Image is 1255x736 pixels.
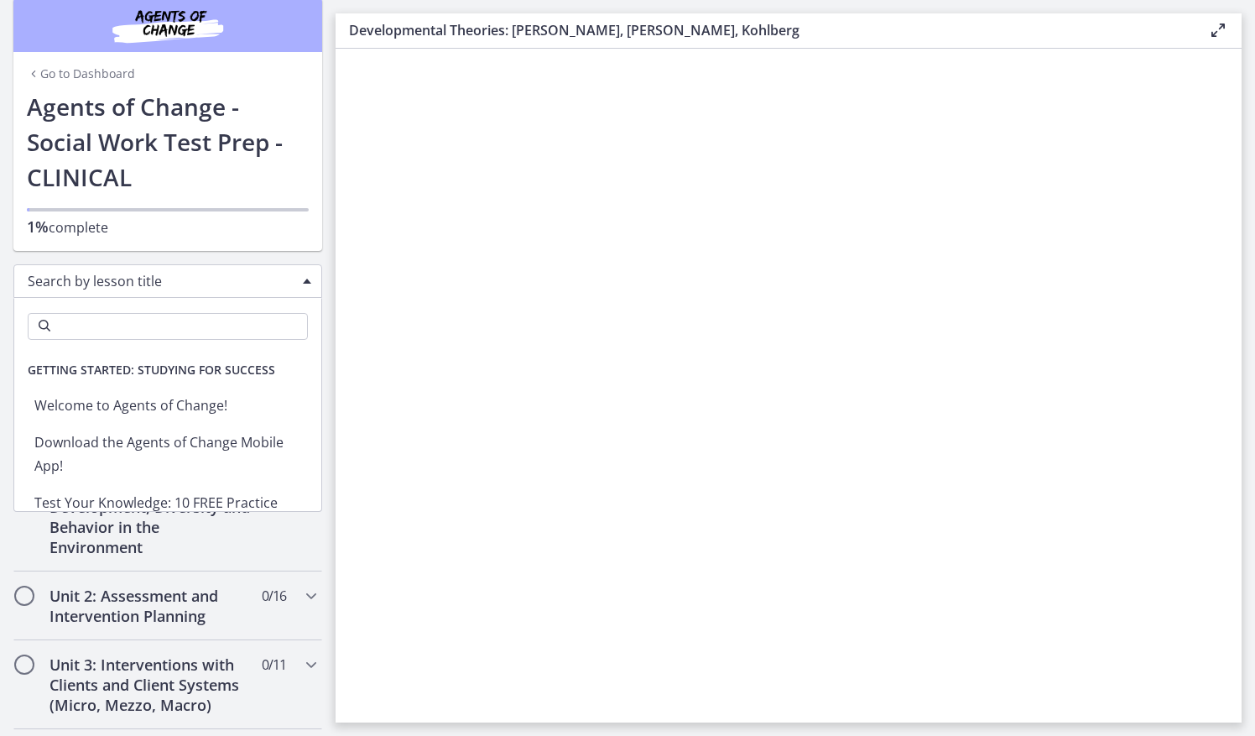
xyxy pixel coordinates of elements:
[28,272,294,290] span: Search by lesson title
[349,20,1181,40] h3: Developmental Theories: [PERSON_NAME], [PERSON_NAME], Kohlberg
[14,353,289,387] span: Getting Started: Studying for Success
[67,5,268,45] img: Agents of Change
[49,586,254,626] h2: Unit 2: Assessment and Intervention Planning
[262,655,286,675] span: 0 / 11
[14,484,321,545] li: Test Your Knowledge: 10 FREE Practice Questions with Rationales
[14,387,321,424] li: Welcome to Agents of Change!
[13,264,322,298] div: Search by lesson title
[27,89,309,195] h1: Agents of Change - Social Work Test Prep - CLINICAL
[27,65,135,82] a: Go to Dashboard
[14,424,321,484] li: Download the Agents of Change Mobile App!
[262,586,286,606] span: 0 / 16
[27,217,309,238] p: complete
[27,217,49,237] span: 1%
[49,477,254,557] h2: Unit 1: Human Development, Diversity and Behavior in the Environment
[49,655,254,715] h2: Unit 3: Interventions with Clients and Client Systems (Micro, Mezzo, Macro)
